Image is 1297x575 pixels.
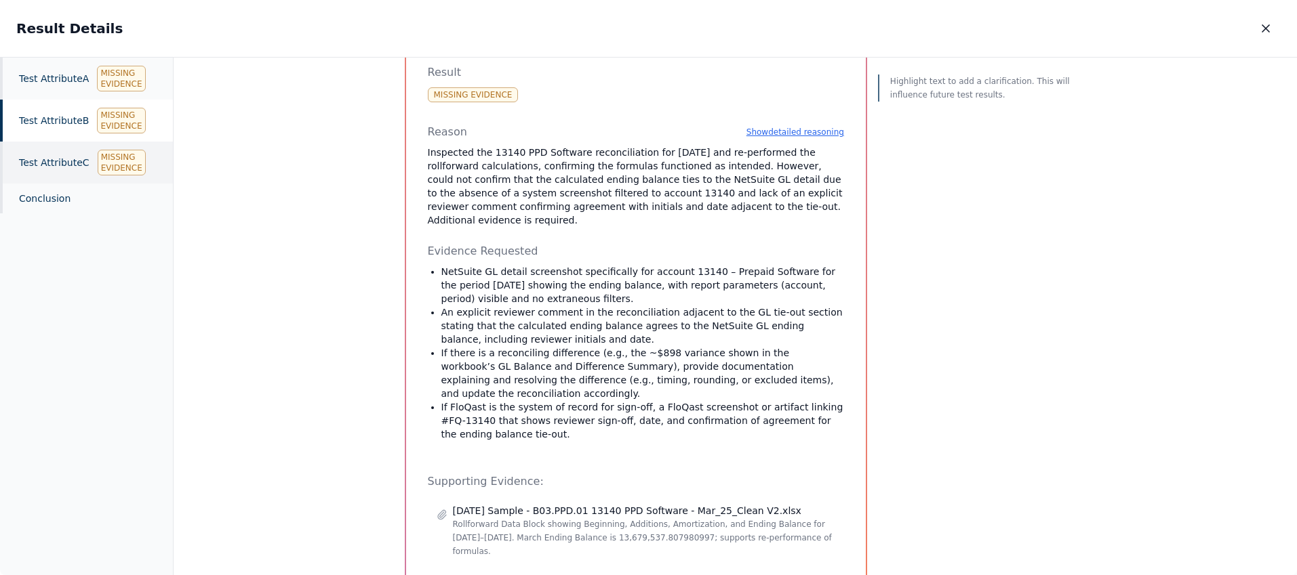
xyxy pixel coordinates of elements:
[428,473,844,490] p: Supporting Evidence:
[441,265,844,305] p: NetSuite GL detail screenshot specifically for account 13140 – Prepaid Software for the period [D...
[453,517,835,558] p: Rollforward Data Block showing Beginning, Additions, Amortization, and Ending Balance for [DATE]–...
[428,146,844,227] p: Inspected the 13140 PPD Software reconciliation for [DATE] and re-performed the rollforward calcu...
[441,346,844,400] p: If there is a reconciling difference (e.g., the ~$898 variance shown in the workbook’s GL Balance...
[428,64,844,81] p: Result
[16,19,123,38] h2: Result Details
[453,504,801,517] p: [DATE] Sample - B03.PPD.01 13140 PPD Software - Mar_25_Clean V2.xlsx
[97,108,145,133] div: Missing Evidence
[441,305,844,346] p: An explicit reviewer comment in the reconciliation adjacent to the GL tie-out section stating tha...
[428,243,844,259] p: Evidence Requested
[428,87,519,102] div: Missing Evidence
[441,400,844,441] p: If FloQast is the system of record for sign-off, a FloQast screenshot or artifact linking #FQ-131...
[97,66,145,91] div: Missing Evidence
[428,124,467,140] p: Reason
[98,150,146,175] div: Missing Evidence
[890,74,1073,102] p: Highlight text to add a clarification. This will influence future test results.
[746,127,844,137] button: Showdetailed reasoning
